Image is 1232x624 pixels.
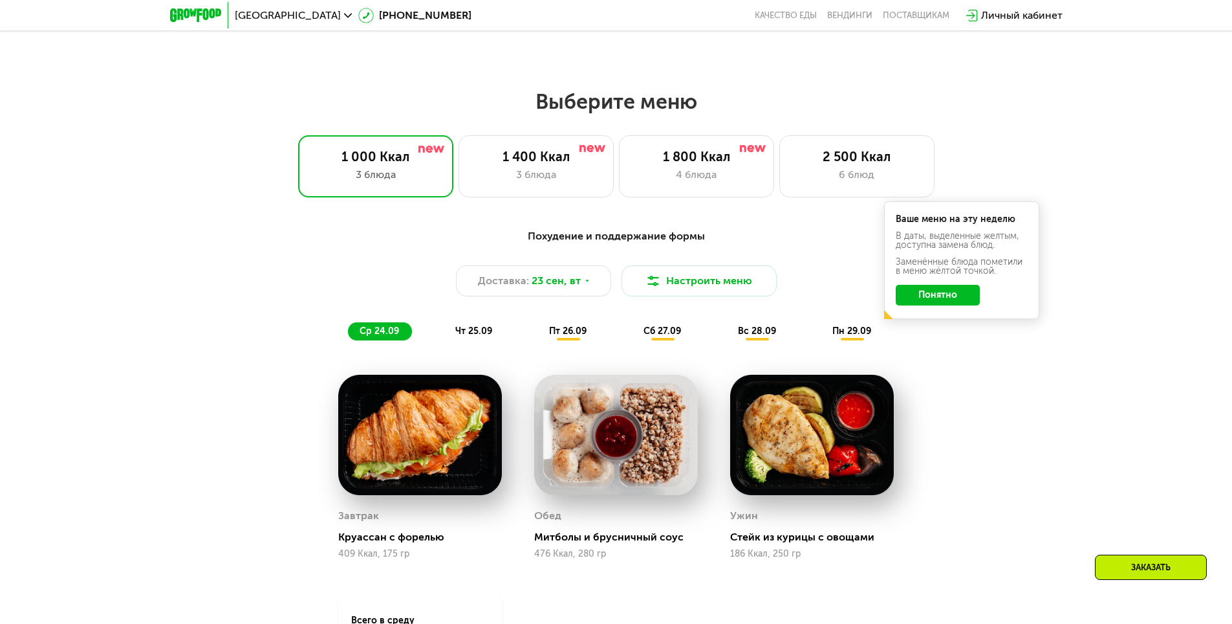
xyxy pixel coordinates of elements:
span: вс 28.09 [738,326,776,337]
div: 186 Ккал, 250 гр [730,549,894,559]
div: 1 400 Ккал [472,149,600,164]
div: Заменённые блюда пометили в меню жёлтой точкой. [896,258,1028,276]
button: Настроить меню [621,265,777,296]
div: В даты, выделенные желтым, доступна замена блюд. [896,232,1028,250]
div: поставщикам [883,10,949,21]
div: Заказать [1095,555,1207,580]
a: [PHONE_NUMBER] [358,8,471,23]
div: Ужин [730,506,758,526]
div: 1 000 Ккал [312,149,440,164]
div: 2 500 Ккал [793,149,921,164]
a: Качество еды [755,10,817,21]
span: Доставка: [478,273,529,289]
div: 409 Ккал, 175 гр [338,549,502,559]
div: Обед [534,506,561,526]
div: 476 Ккал, 280 гр [534,549,698,559]
span: сб 27.09 [643,326,681,337]
div: Личный кабинет [981,8,1063,23]
span: пт 26.09 [549,326,587,337]
div: 4 блюда [632,167,761,183]
div: Похудение и поддержание формы [233,228,999,245]
div: 6 блюд [793,167,921,183]
div: Круассан с форелью [338,531,512,544]
button: Понятно [896,285,980,306]
span: [GEOGRAPHIC_DATA] [235,10,341,21]
div: Митболы и брусничный соус [534,531,708,544]
span: чт 25.09 [455,326,492,337]
span: пн 29.09 [832,326,871,337]
div: 1 800 Ккал [632,149,761,164]
a: Вендинги [827,10,872,21]
span: 23 сен, вт [532,273,581,289]
div: Завтрак [338,506,379,526]
div: 3 блюда [312,167,440,183]
div: Ваше меню на эту неделю [896,215,1028,224]
span: ср 24.09 [360,326,399,337]
h2: Выберите меню [41,89,1191,115]
div: Стейк из курицы с овощами [730,531,904,544]
div: 3 блюда [472,167,600,183]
